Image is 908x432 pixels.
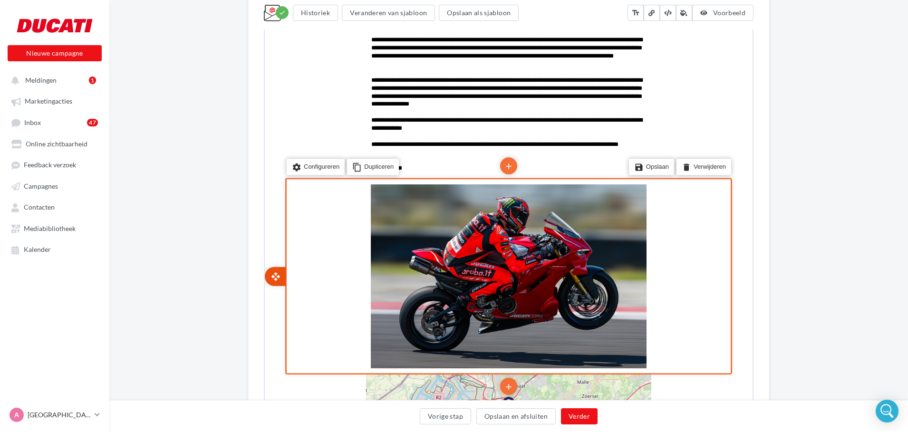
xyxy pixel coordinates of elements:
li: Het blok opslaan [364,269,409,285]
a: Online zichtbaarheid [6,135,104,152]
span: Feedback verzoek [24,161,76,169]
div: 47 [87,119,98,126]
a: Campagnes [6,177,104,194]
div: Open Intercom Messenger [876,400,898,422]
button: Nieuwe campagne [8,45,102,61]
a: Contacten [6,198,104,215]
button: Vorige stap [420,408,471,424]
p: [GEOGRAPHIC_DATA] [28,410,91,420]
i: save [369,270,379,284]
a: Kalender [6,240,104,258]
i: text_fields [631,8,640,18]
span: Kalender [24,246,51,254]
a: Feedback verzoek [6,156,104,173]
span: Campagnes [24,182,58,190]
span: Meldingen [25,76,57,84]
button: Meldingen 1 [6,71,100,88]
span: Online zichtbaarheid [26,140,87,148]
i: add [239,268,249,284]
button: Opslaan en afsluiten [476,408,556,424]
i: settings [27,270,37,284]
span: Voorbeeld [713,9,745,17]
span: Mediabibliotheek [24,224,76,232]
i: open_with [6,381,16,391]
button: Opslaan als sjabloon [439,5,519,21]
button: Veranderen van sjabloon [342,5,435,21]
button: Voorbeeld [692,5,753,21]
span: Inbox [24,118,41,126]
span: Contacten [24,203,55,211]
span: A [14,410,19,420]
li: Het blok configureren [22,269,80,285]
a: A [GEOGRAPHIC_DATA] [8,406,102,424]
li: Een blok toevoegen voor [235,267,252,284]
b: Nieuwe Panigale V4 R [184,85,303,97]
a: Marketingacties [6,92,104,109]
span: Marketingacties [25,97,72,106]
button: text_fields [628,5,644,21]
div: 1 [89,77,96,84]
li: Het blok dupliceren [82,269,134,285]
i: check [279,9,286,16]
img: DExclusive_Antwerpen_r.png [201,25,287,51]
div: Opgeslagen wijzigingen [276,6,289,19]
a: Klik hier [274,8,296,15]
li: Het blok verwijderen [412,269,466,285]
i: delete [417,270,426,284]
button: Verder [561,408,598,424]
a: Inbox47 [6,114,104,131]
button: Historiek [293,5,338,21]
a: Mediabibliotheek [6,220,104,237]
i: content_copy [87,270,97,284]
